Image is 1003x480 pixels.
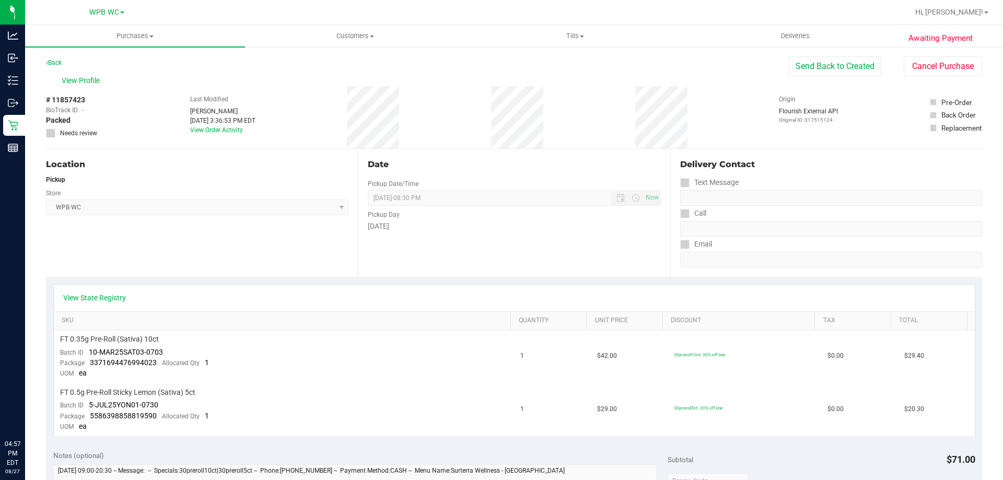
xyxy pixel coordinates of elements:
[941,97,972,108] div: Pre-Order
[904,351,924,361] span: $29.40
[941,110,976,120] div: Back Order
[8,98,18,108] inline-svg: Outbound
[82,106,84,115] span: -
[25,25,245,47] a: Purchases
[60,388,195,397] span: FT 0.5g Pre-Roll Sticky Lemon (Sativa) 5ct
[779,95,796,104] label: Origin
[789,56,881,76] button: Send Back to Created
[680,175,739,190] label: Text Message
[368,221,660,232] div: [DATE]
[162,413,200,420] span: Allocated Qty
[62,75,103,86] span: View Profile
[190,95,228,104] label: Last Modified
[60,128,97,138] span: Needs review
[368,179,418,189] label: Pickup Date/Time
[368,158,660,171] div: Date
[674,405,722,411] span: 30preroll5ct: 30% off line
[162,359,200,367] span: Allocated Qty
[680,158,982,171] div: Delivery Contact
[680,221,982,237] input: Format: (999) 999-9999
[60,349,84,356] span: Batch ID
[520,404,524,414] span: 1
[60,423,74,430] span: UOM
[915,8,983,16] span: Hi, [PERSON_NAME]!
[465,31,684,41] span: Tills
[8,30,18,41] inline-svg: Analytics
[520,351,524,361] span: 1
[947,454,975,465] span: $71.00
[46,158,348,171] div: Location
[668,455,693,464] span: Subtotal
[827,351,844,361] span: $0.00
[827,404,844,414] span: $0.00
[63,292,126,303] a: View State Registry
[908,32,973,44] span: Awaiting Payment
[368,210,400,219] label: Pickup Day
[8,143,18,153] inline-svg: Reports
[8,75,18,86] inline-svg: Inventory
[779,116,838,124] p: Original ID: 317515124
[899,317,963,325] a: Total
[25,31,245,41] span: Purchases
[597,404,617,414] span: $29.00
[60,413,85,420] span: Package
[79,422,87,430] span: ea
[597,351,617,361] span: $42.00
[79,369,87,377] span: ea
[779,107,838,124] div: Flourish External API
[46,115,71,126] span: Packed
[941,123,982,133] div: Replacement
[680,190,982,206] input: Format: (999) 999-9999
[190,107,255,116] div: [PERSON_NAME]
[60,359,85,367] span: Package
[904,56,982,76] button: Cancel Purchase
[60,402,84,409] span: Batch ID
[46,176,65,183] strong: Pickup
[90,358,157,367] span: 3371694476994023
[671,317,811,325] a: Discount
[62,317,506,325] a: SKU
[46,59,62,66] a: Back
[31,395,43,407] iframe: Resource center unread badge
[8,120,18,131] inline-svg: Retail
[685,25,905,47] a: Deliveries
[767,31,824,41] span: Deliveries
[595,317,659,325] a: Unit Price
[245,25,465,47] a: Customers
[46,95,85,106] span: # 11857423
[674,352,725,357] span: 30preroll10ct: 30% off line
[246,31,464,41] span: Customers
[46,106,79,115] span: BioTrack ID:
[8,53,18,63] inline-svg: Inbound
[60,370,74,377] span: UOM
[904,404,924,414] span: $20.30
[53,451,104,460] span: Notes (optional)
[60,334,159,344] span: FT 0.35g Pre-Roll (Sativa) 10ct
[89,8,119,17] span: WPB WC
[5,439,20,467] p: 04:57 PM EDT
[519,317,582,325] a: Quantity
[190,126,243,134] a: View Order Activity
[823,317,887,325] a: Tax
[46,189,61,198] label: Store
[10,396,42,428] iframe: Resource center
[90,412,157,420] span: 5586398858819590
[205,412,209,420] span: 1
[89,401,158,409] span: 5-JUL25YON01-0730
[465,25,685,47] a: Tills
[5,467,20,475] p: 08/27
[205,358,209,367] span: 1
[190,116,255,125] div: [DATE] 3:36:53 PM EDT
[89,348,163,356] span: 10-MAR25SAT03-0703
[680,237,712,252] label: Email
[680,206,706,221] label: Call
